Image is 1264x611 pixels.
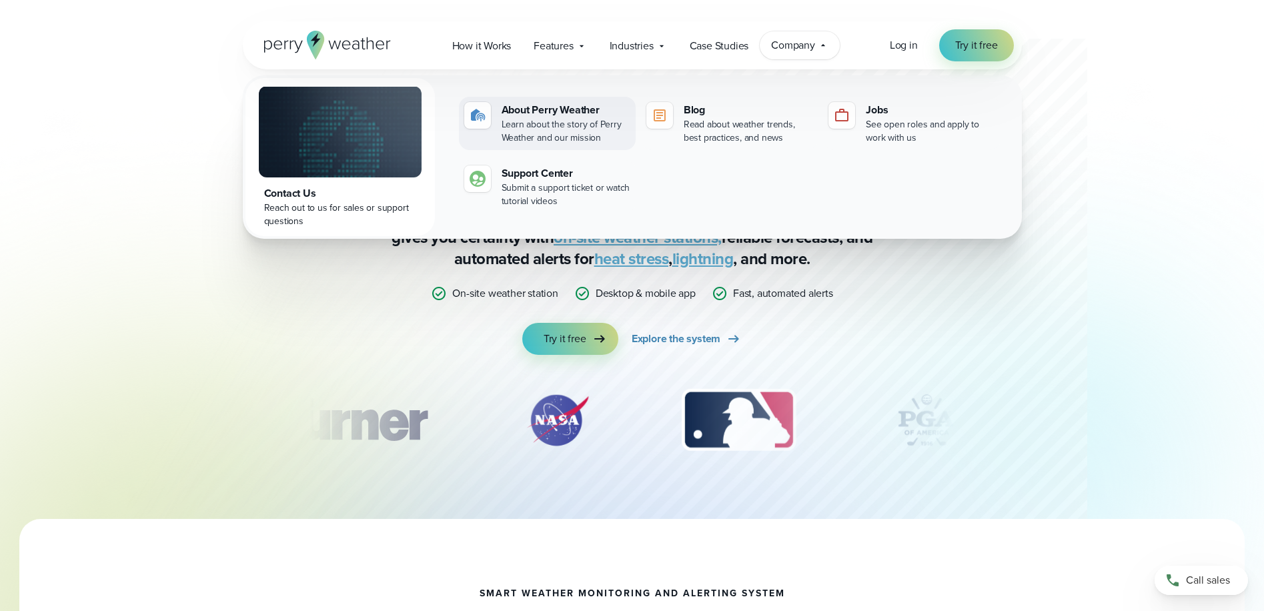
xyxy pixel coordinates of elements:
[823,97,1000,150] a: Jobs See open roles and apply to work with us
[480,588,785,599] h1: smart weather monitoring and alerting system
[684,118,812,145] div: Read about weather trends, best practices, and news
[544,331,586,347] span: Try it free
[452,285,558,301] p: On-site weather station
[511,387,604,454] img: NASA.svg
[594,247,669,271] a: heat stress
[596,285,696,301] p: Desktop & mobile app
[771,37,815,53] span: Company
[632,323,742,355] a: Explore the system
[245,78,435,236] a: Contact Us Reach out to us for sales or support questions
[641,97,818,150] a: Blog Read about weather trends, best practices, and news
[668,387,809,454] img: MLB.svg
[955,37,998,53] span: Try it free
[1155,566,1248,595] a: Call sales
[309,387,955,460] div: slideshow
[690,38,749,54] span: Case Studies
[684,102,812,118] div: Blog
[1186,572,1230,588] span: Call sales
[873,387,980,454] img: PGA.svg
[873,387,980,454] div: 4 of 12
[511,387,604,454] div: 2 of 12
[452,38,512,54] span: How it Works
[668,387,809,454] div: 3 of 12
[264,201,416,228] div: Reach out to us for sales or support questions
[534,38,573,54] span: Features
[866,102,995,118] div: Jobs
[264,185,416,201] div: Contact Us
[459,160,636,213] a: Support Center Submit a support ticket or watch tutorial videos
[257,387,446,454] div: 1 of 12
[459,97,636,150] a: About Perry Weather Learn about the story of Perry Weather and our mission
[939,29,1014,61] a: Try it free
[522,323,618,355] a: Try it free
[257,387,446,454] img: Turner-Construction_1.svg
[672,247,734,271] a: lightning
[502,165,630,181] div: Support Center
[866,118,995,145] div: See open roles and apply to work with us
[470,107,486,123] img: about-icon.svg
[678,32,760,59] a: Case Studies
[502,181,630,208] div: Submit a support ticket or watch tutorial videos
[834,107,850,123] img: jobs-icon-1.svg
[366,205,899,269] p: Stop relying on weather apps you can’t trust — [PERSON_NAME] Weather gives you certainty with rel...
[890,37,918,53] a: Log in
[502,118,630,145] div: Learn about the story of Perry Weather and our mission
[733,285,833,301] p: Fast, automated alerts
[632,331,720,347] span: Explore the system
[441,32,523,59] a: How it Works
[610,38,654,54] span: Industries
[652,107,668,123] img: blog-icon.svg
[502,102,630,118] div: About Perry Weather
[470,171,486,187] img: contact-icon.svg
